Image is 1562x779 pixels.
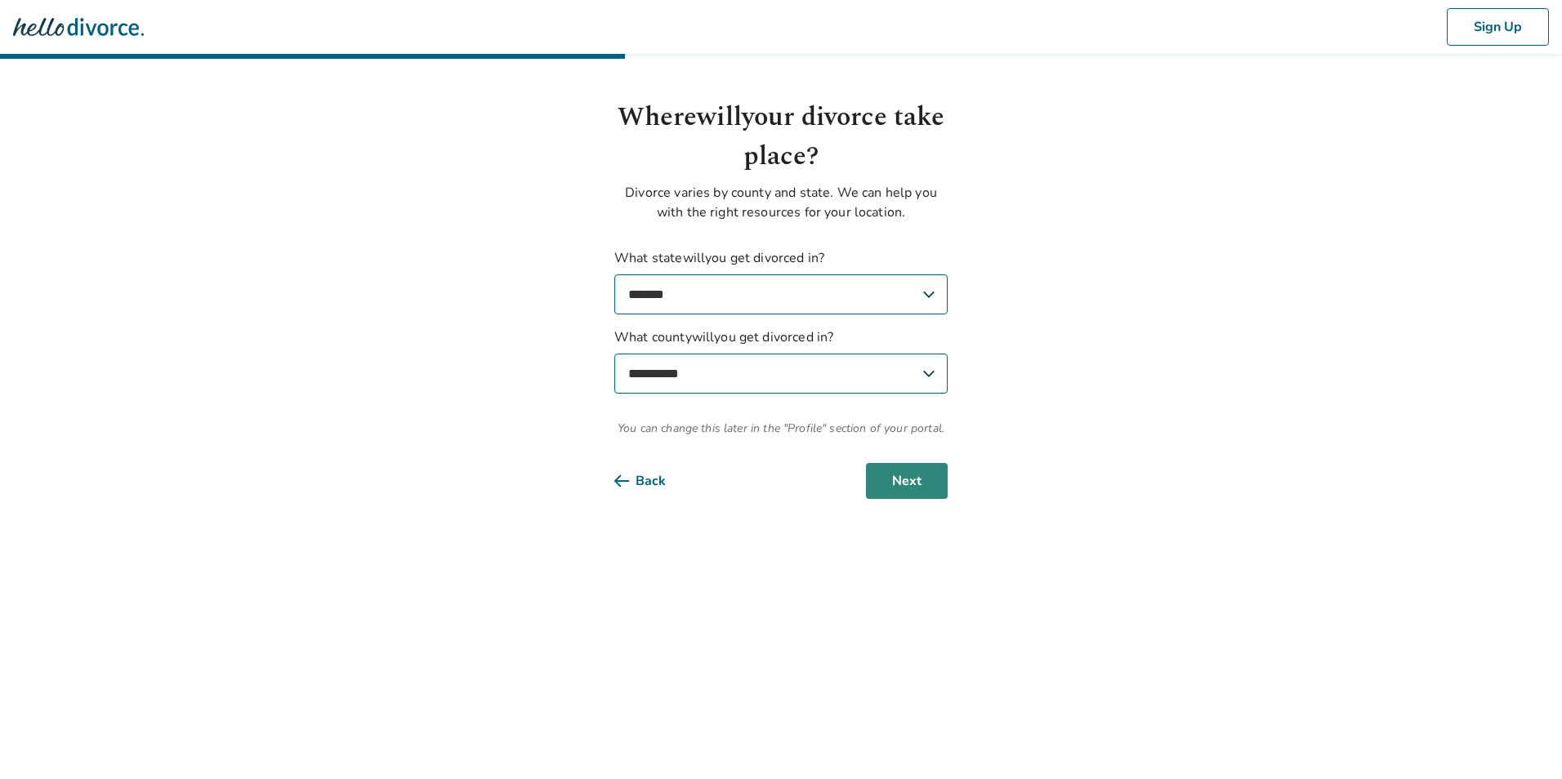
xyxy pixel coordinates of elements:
[614,463,692,499] button: Back
[866,463,948,499] button: Next
[614,248,948,314] label: What state will you get divorced in?
[614,183,948,222] p: Divorce varies by county and state. We can help you with the right resources for your location.
[614,327,948,394] label: What county will you get divorced in?
[614,420,948,437] span: You can change this later in the "Profile" section of your portal.
[1480,701,1562,779] iframe: Chat Widget
[614,274,948,314] select: What statewillyou get divorced in?
[1447,8,1549,46] button: Sign Up
[13,11,144,43] img: Hello Divorce Logo
[614,98,948,176] h1: Where will your divorce take place?
[614,354,948,394] select: What countywillyou get divorced in?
